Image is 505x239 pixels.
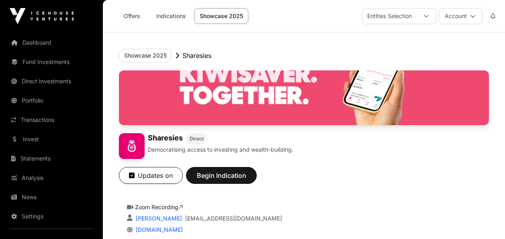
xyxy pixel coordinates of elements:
a: Offers [116,8,148,24]
a: Begin Indication [186,175,257,183]
a: Zoom Recording [135,204,183,210]
a: Transactions [6,111,96,129]
a: [EMAIL_ADDRESS][DOMAIN_NAME] [185,214,282,223]
a: Invest [6,130,96,148]
button: Updates on [119,167,183,184]
p: Democratising access to investing and wealth-building. [148,146,293,154]
button: Showcase 2025 [119,49,172,62]
a: [DOMAIN_NAME] [133,226,183,233]
a: Portfolio [6,92,96,109]
a: Dashboard [6,34,96,52]
a: Fund Investments [6,53,96,71]
a: Analysis [6,169,96,187]
span: Begin Indication [196,171,247,180]
p: Sharesies [182,51,211,60]
a: [PERSON_NAME] [134,215,182,222]
a: Indications [151,8,191,24]
h1: Sharesies [148,133,183,144]
button: Account [440,8,483,24]
a: Statements [6,150,96,167]
a: Showcase 2025 [194,8,248,24]
a: Direct Investments [6,72,96,90]
img: Sharesies [119,70,489,125]
span: Direct [190,136,204,142]
button: Begin Indication [186,167,257,184]
a: Settings [6,208,96,225]
img: Sharesies [119,133,145,159]
img: Icehouse Ventures Logo [10,8,74,24]
a: News [6,188,96,206]
div: Entities Selection [362,8,417,24]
